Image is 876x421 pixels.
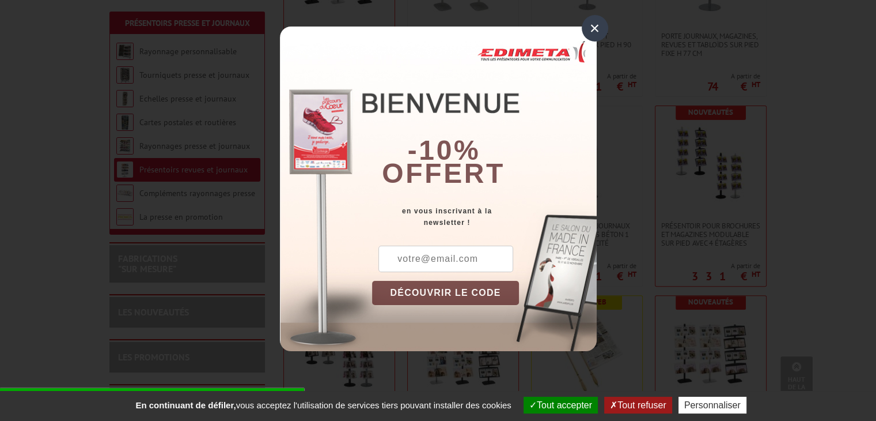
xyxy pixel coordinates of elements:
[582,15,608,42] div: ×
[382,158,505,189] font: offert
[135,400,236,410] strong: En continuant de défiler,
[130,400,517,410] span: vous acceptez l'utilisation de services tiers pouvant installer des cookies
[372,281,519,305] button: DÉCOUVRIR LE CODE
[604,397,672,414] button: Tout refuser
[378,246,513,272] input: votre@email.com
[408,135,480,166] b: -10%
[678,397,746,414] button: Personnaliser (fenêtre modale)
[524,397,598,414] button: Tout accepter
[372,205,597,228] div: en vous inscrivant à la newsletter !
